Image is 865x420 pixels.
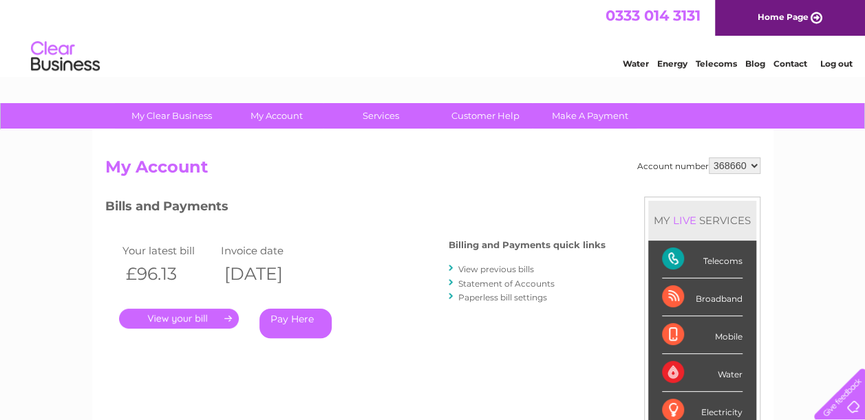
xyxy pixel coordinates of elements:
a: Customer Help [429,103,542,129]
a: Pay Here [259,309,332,338]
h4: Billing and Payments quick links [449,240,606,250]
a: Telecoms [696,58,737,69]
div: Clear Business is a trading name of Verastar Limited (registered in [GEOGRAPHIC_DATA] No. 3667643... [108,8,758,67]
a: 0333 014 3131 [606,7,701,24]
a: Water [623,58,649,69]
a: View previous bills [458,264,534,274]
a: Statement of Accounts [458,278,555,289]
a: Energy [657,58,687,69]
div: LIVE [670,214,699,227]
a: Blog [745,58,765,69]
div: Water [662,354,743,392]
div: Mobile [662,316,743,354]
h3: Bills and Payments [105,197,606,221]
div: Telecoms [662,241,743,278]
a: Services [324,103,438,129]
div: Broadband [662,278,743,316]
a: Contact [773,58,807,69]
a: Make A Payment [533,103,647,129]
a: Paperless bill settings [458,292,547,302]
h2: My Account [105,157,760,184]
a: My Account [220,103,333,129]
td: Your latest bill [119,241,218,260]
div: Account number [637,157,760,174]
a: Log out [820,58,852,69]
a: . [119,309,239,329]
div: MY SERVICES [648,201,756,240]
img: logo.png [30,36,100,78]
a: My Clear Business [115,103,228,129]
td: Invoice date [217,241,317,260]
th: £96.13 [119,260,218,288]
th: [DATE] [217,260,317,288]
